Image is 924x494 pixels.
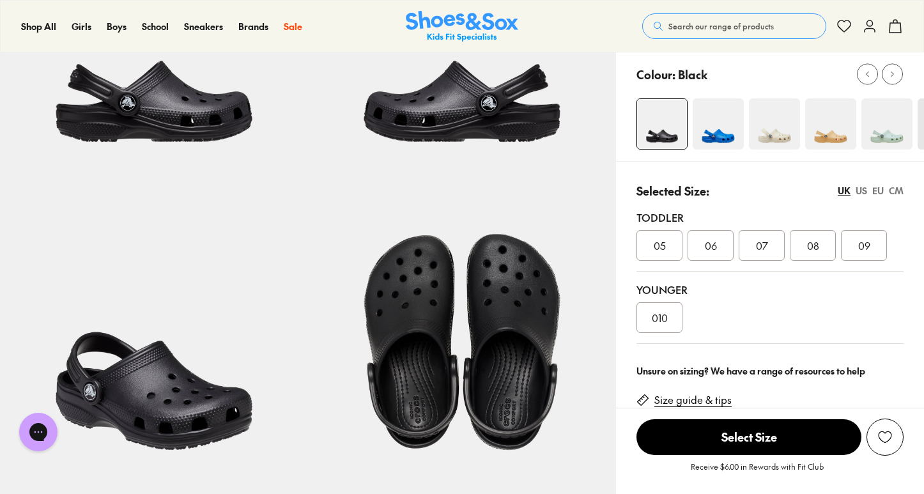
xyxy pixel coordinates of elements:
div: EU [872,184,884,197]
span: Select Size [636,419,861,455]
div: CM [889,184,904,197]
p: Receive $6.00 in Rewards with Fit Club [691,461,824,484]
img: 4-538764_1 [805,98,856,150]
span: 06 [705,238,717,253]
div: Unsure on sizing? We have a range of resources to help [636,364,904,378]
div: Toddler [636,210,904,225]
button: Add to Wishlist [866,419,904,456]
a: Shoes & Sox [406,11,518,42]
a: Girls [72,20,91,33]
div: Younger [636,282,904,297]
div: US [856,184,867,197]
img: 4-553249_1 [861,98,912,150]
span: 09 [858,238,870,253]
span: Search our range of products [668,20,774,32]
p: Colour: [636,66,675,83]
img: 4-548428_1 [693,98,744,150]
img: 4-502770_1 [749,98,800,150]
img: SNS_Logo_Responsive.svg [406,11,518,42]
a: Brands [238,20,268,33]
div: UK [838,184,851,197]
img: 7-493667_1 [308,181,616,490]
img: 4-493664_1 [637,99,687,149]
p: Black [678,66,707,83]
button: Search our range of products [642,13,826,39]
a: Sneakers [184,20,223,33]
a: School [142,20,169,33]
span: 05 [654,238,666,253]
iframe: Gorgias live chat messenger [13,408,64,456]
span: 08 [807,238,819,253]
span: 07 [756,238,768,253]
a: Size guide & tips [654,393,732,407]
span: 010 [652,310,668,325]
button: Select Size [636,419,861,456]
a: Shop All [21,20,56,33]
p: Selected Size: [636,182,709,199]
a: Boys [107,20,127,33]
a: Sale [284,20,302,33]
